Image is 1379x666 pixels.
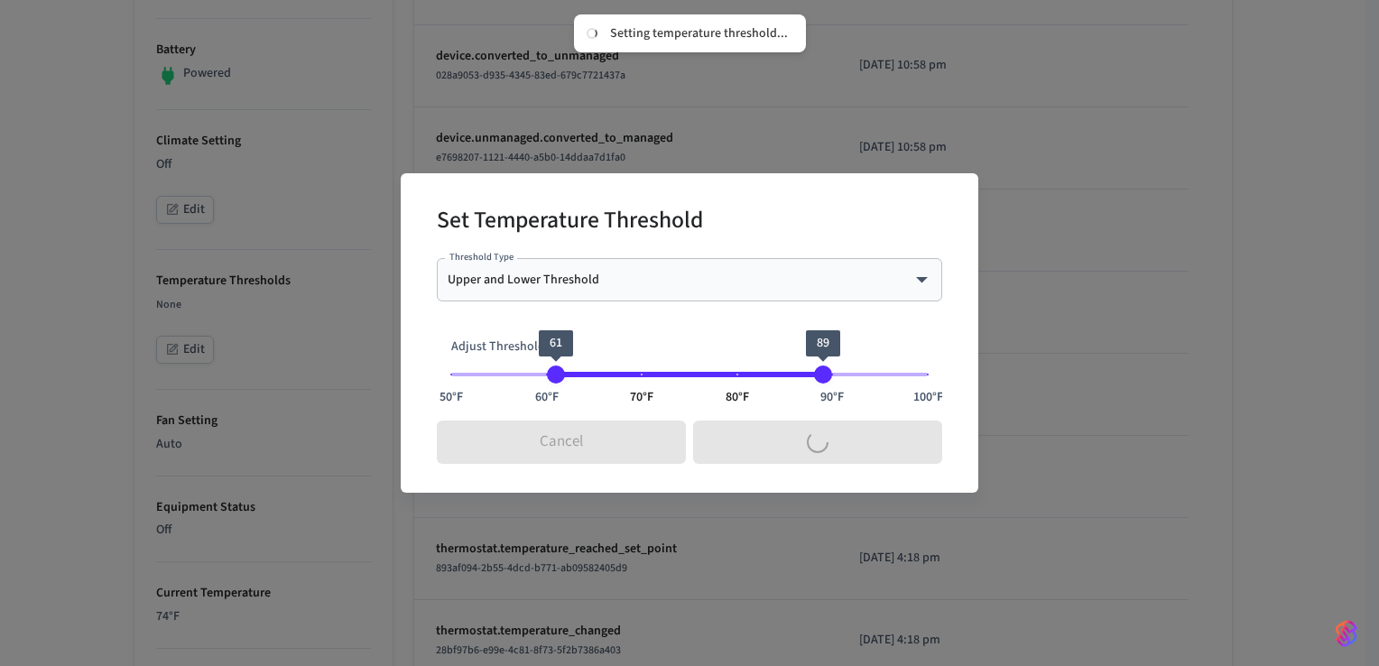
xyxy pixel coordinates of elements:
p: Adjust Thresholds [451,338,928,356]
span: 70°F [630,388,653,407]
span: 80°F [726,388,749,407]
div: Setting temperature threshold... [610,25,788,42]
span: 50°F [440,388,463,407]
span: 100°F [913,388,943,407]
span: 90°F [820,388,844,407]
span: 61 [550,334,562,352]
span: 89 [817,334,829,352]
img: SeamLogoGradient.69752ec5.svg [1336,619,1357,648]
label: Threshold Type [449,250,514,264]
span: 60°F [535,388,559,407]
h2: Set Temperature Threshold [437,195,703,250]
div: Upper and Lower Threshold [448,271,931,289]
